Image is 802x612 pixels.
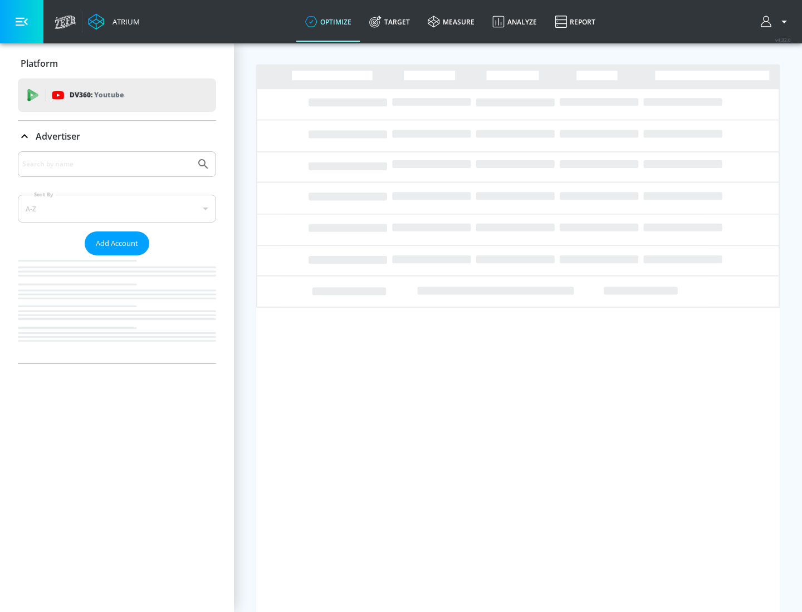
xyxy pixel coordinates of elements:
p: DV360: [70,89,124,101]
p: Platform [21,57,58,70]
label: Sort By [32,191,56,198]
a: Analyze [483,2,546,42]
a: optimize [296,2,360,42]
button: Add Account [85,231,149,255]
p: Advertiser [36,130,80,142]
a: Report [546,2,604,42]
div: DV360: Youtube [18,78,216,112]
p: Youtube [94,89,124,101]
a: Atrium [88,13,140,30]
a: Target [360,2,419,42]
a: measure [419,2,483,42]
nav: list of Advertiser [18,255,216,363]
span: v 4.32.0 [775,37,791,43]
input: Search by name [22,157,191,171]
span: Add Account [96,237,138,250]
div: A-Z [18,195,216,223]
div: Advertiser [18,121,216,152]
div: Platform [18,48,216,79]
div: Advertiser [18,151,216,363]
div: Atrium [108,17,140,27]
